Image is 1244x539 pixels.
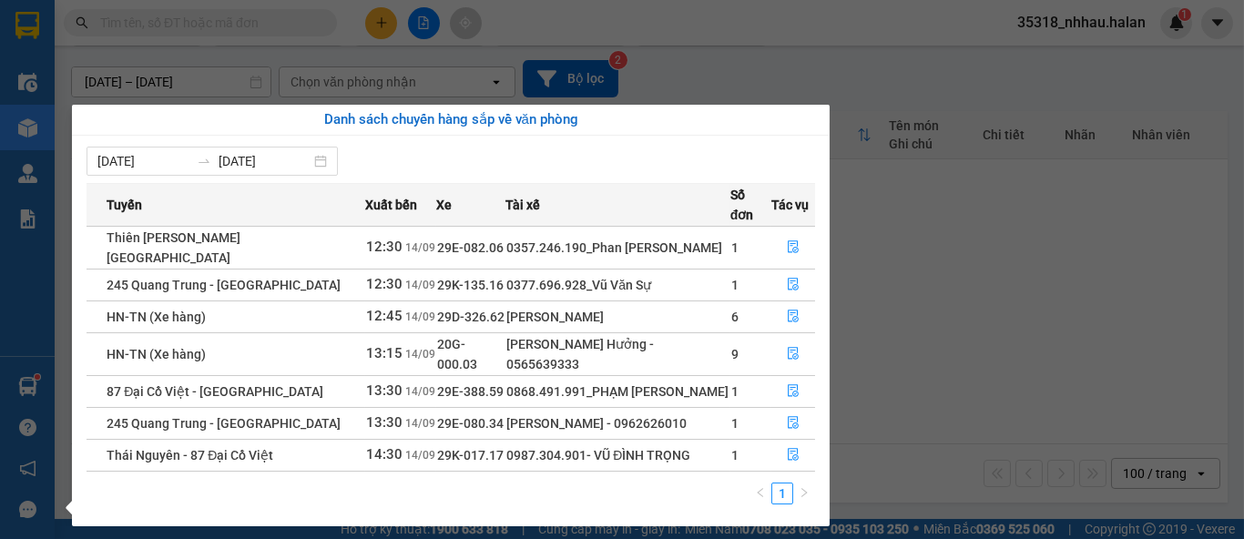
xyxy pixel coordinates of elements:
button: file-done [772,441,814,470]
span: 245 Quang Trung - [GEOGRAPHIC_DATA] [107,278,341,292]
div: [PERSON_NAME] Hưởng - 0565639333 [506,334,729,374]
div: Danh sách chuyến hàng sắp về văn phòng [87,109,815,131]
span: Tài xế [505,195,540,215]
span: 13:15 [366,345,403,361]
span: 14/09 [405,348,435,361]
div: 0377.696.928_Vũ Văn Sự [506,275,729,295]
button: file-done [772,409,814,438]
span: 12:30 [366,276,403,292]
span: 14:30 [366,446,403,463]
button: file-done [772,233,814,262]
span: 1 [731,240,739,255]
span: to [197,154,211,168]
li: Next Page [793,483,815,504]
span: 29E-080.34 [437,416,504,431]
span: 245 Quang Trung - [GEOGRAPHIC_DATA] [107,416,341,431]
span: swap-right [197,154,211,168]
span: file-done [787,310,800,324]
span: 9 [731,347,739,361]
div: 0357.246.190_Phan [PERSON_NAME] [506,238,729,258]
a: 1 [772,483,792,503]
span: 1 [731,278,739,292]
span: 14/09 [405,310,435,323]
span: 14/09 [405,417,435,430]
button: file-done [772,377,814,406]
span: 20G-000.03 [437,337,477,371]
div: [PERSON_NAME] - 0962626010 [506,413,729,433]
span: Tác vụ [771,195,809,215]
span: HN-TN (Xe hàng) [107,310,206,324]
input: Từ ngày [97,151,189,171]
span: 14/09 [405,241,435,254]
span: right [799,487,810,498]
span: file-done [787,240,800,255]
span: 12:45 [366,308,403,324]
button: file-done [772,270,814,300]
span: 29E-388.59 [437,384,504,399]
button: left [749,483,771,504]
span: Thiên [PERSON_NAME][GEOGRAPHIC_DATA] [107,230,240,265]
span: 1 [731,448,739,463]
button: right [793,483,815,504]
span: file-done [787,416,800,431]
button: file-done [772,340,814,369]
span: 29E-082.06 [437,240,504,255]
span: file-done [787,278,800,292]
div: [PERSON_NAME] [506,307,729,327]
span: 29D-326.62 [437,310,505,324]
span: Số đơn [730,185,770,225]
span: 87 Đại Cồ Việt - [GEOGRAPHIC_DATA] [107,384,323,399]
span: file-done [787,384,800,399]
span: file-done [787,347,800,361]
span: 1 [731,416,739,431]
span: Xuất bến [365,195,417,215]
span: left [755,487,766,498]
span: 13:30 [366,414,403,431]
span: 12:30 [366,239,403,255]
span: 6 [731,310,739,324]
span: 13:30 [366,382,403,399]
span: 14/09 [405,449,435,462]
span: 29K-135.16 [437,278,504,292]
span: HN-TN (Xe hàng) [107,347,206,361]
span: 14/09 [405,385,435,398]
span: 29K-017.17 [437,448,504,463]
div: 0868.491.991_PHẠM [PERSON_NAME] [506,381,729,402]
button: file-done [772,302,814,331]
li: 1 [771,483,793,504]
span: file-done [787,448,800,463]
div: 0987.304.901- VŨ ĐÌNH TRỌNG [506,445,729,465]
li: Previous Page [749,483,771,504]
input: Đến ngày [219,151,311,171]
span: Tuyến [107,195,142,215]
span: Thái Nguyên - 87 Đại Cồ Việt [107,448,273,463]
span: 14/09 [405,279,435,291]
span: 1 [731,384,739,399]
span: Xe [436,195,452,215]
